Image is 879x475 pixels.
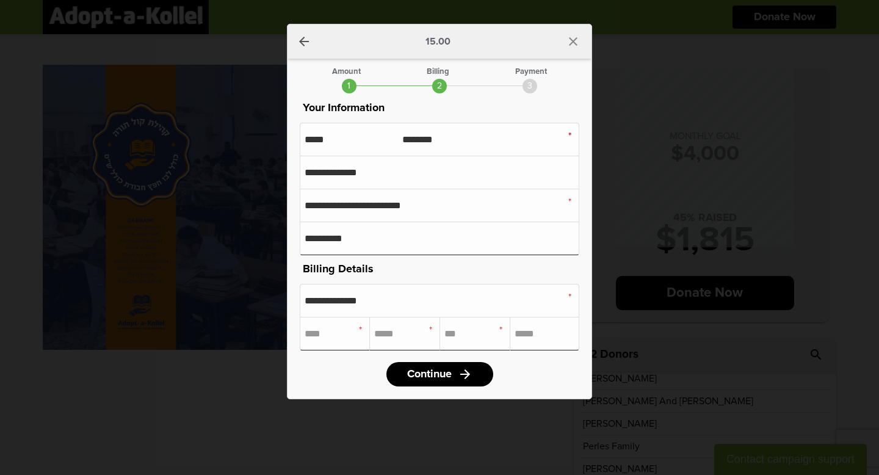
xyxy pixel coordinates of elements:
[342,79,356,93] div: 1
[407,369,452,380] span: Continue
[300,100,579,117] p: Your Information
[432,79,447,93] div: 2
[523,79,537,93] div: 3
[566,34,581,49] i: close
[515,68,547,76] div: Payment
[427,68,449,76] div: Billing
[297,34,311,49] a: arrow_back
[300,261,579,278] p: Billing Details
[386,362,493,386] a: Continuearrow_forward
[458,367,472,382] i: arrow_forward
[425,37,450,46] p: 15.00
[332,68,361,76] div: Amount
